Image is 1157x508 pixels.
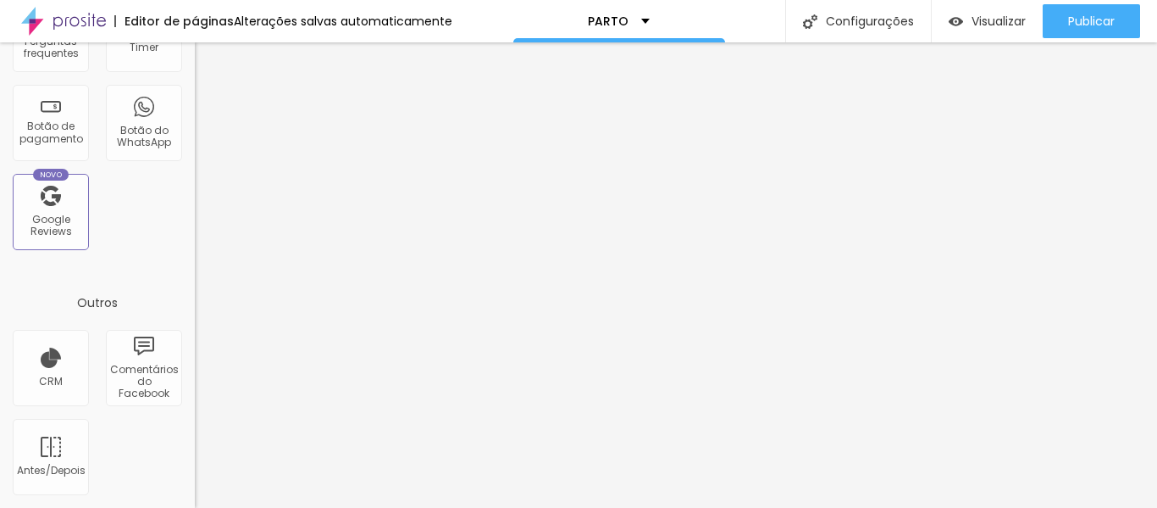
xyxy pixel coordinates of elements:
div: Comentários do Facebook [110,364,177,400]
img: view-1.svg [949,14,963,29]
iframe: Editor [195,42,1157,508]
button: Publicar [1043,4,1140,38]
div: Novo [33,169,69,181]
button: Visualizar [932,4,1043,38]
div: Google Reviews [17,214,84,238]
div: CRM [39,376,63,388]
span: Visualizar [972,14,1026,28]
div: Antes/Depois [17,465,84,477]
p: PARTO [588,15,628,27]
div: Alterações salvas automaticamente [234,15,452,27]
span: Publicar [1068,14,1115,28]
img: Icone [803,14,817,29]
div: Editor de páginas [114,15,234,27]
div: Botão de pagamento [17,120,84,145]
div: Timer [130,42,158,53]
div: Botão do WhatsApp [110,125,177,149]
div: Perguntas frequentes [17,36,84,60]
